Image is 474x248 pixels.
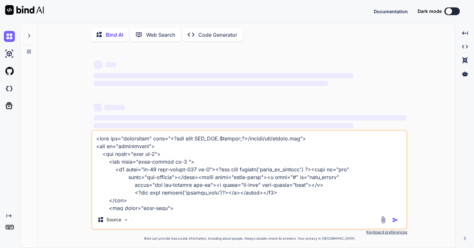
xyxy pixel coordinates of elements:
img: ai-studio [4,48,15,59]
span: ‌ [105,62,116,67]
p: Code Generator [198,31,237,39]
span: ‌ [94,73,353,78]
span: ‌ [94,115,406,120]
span: ‌ [94,104,102,111]
p: Bind can provide inaccurate information, including about people. Always double-check its answers.... [91,236,407,241]
p: Bind AI [106,31,123,39]
img: Bind AI [5,5,44,15]
p: Web Search [146,31,175,39]
img: chat [4,31,15,42]
p: Source [106,216,121,223]
p: Keyboard preferences [91,230,407,235]
img: Pick Models [123,217,129,223]
span: ‌ [94,81,328,86]
textarea: <lore ips="dolorsitam" cons="<?adi elit SED_DOE.$tempor;?>/incidi/utl/etdolo.mag"> <ali en="admin... [92,131,406,211]
button: Documentation [374,8,408,15]
span: Documentation [374,9,408,14]
span: ‌ [104,105,125,110]
span: ‌ [94,60,103,69]
img: icon [392,217,399,223]
img: githubLight [4,66,15,77]
span: ‌ [94,123,353,128]
img: attachment [380,216,387,224]
span: Dark mode [418,8,442,14]
img: darkCloudIdeIcon [4,83,15,94]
